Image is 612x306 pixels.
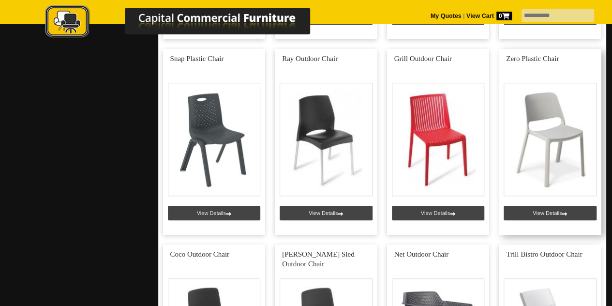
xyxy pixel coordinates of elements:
span: 0 [496,12,512,20]
a: My Quotes [431,13,462,19]
strong: View Cart [466,13,512,19]
img: Capital Commercial Furniture Logo [18,5,357,40]
a: Capital Commercial Furniture Logo [18,5,357,43]
a: View Cart0 [464,13,511,19]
